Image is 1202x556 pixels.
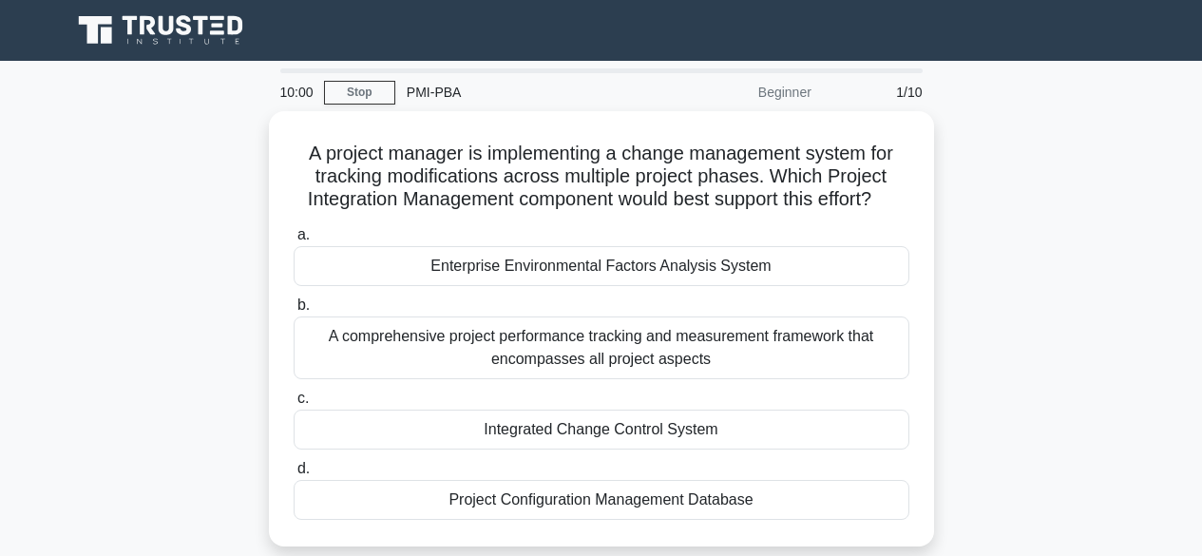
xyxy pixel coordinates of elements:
a: Stop [324,81,395,105]
span: b. [297,297,310,313]
span: d. [297,460,310,476]
div: Enterprise Environmental Factors Analysis System [294,246,909,286]
div: Beginner [657,73,823,111]
span: c. [297,390,309,406]
div: 1/10 [823,73,934,111]
div: Project Configuration Management Database [294,480,909,520]
h5: A project manager is implementing a change management system for tracking modifications across mu... [292,142,911,212]
div: PMI-PBA [395,73,657,111]
div: 10:00 [269,73,324,111]
span: a. [297,226,310,242]
div: Integrated Change Control System [294,410,909,450]
div: A comprehensive project performance tracking and measurement framework that encompasses all proje... [294,316,909,379]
